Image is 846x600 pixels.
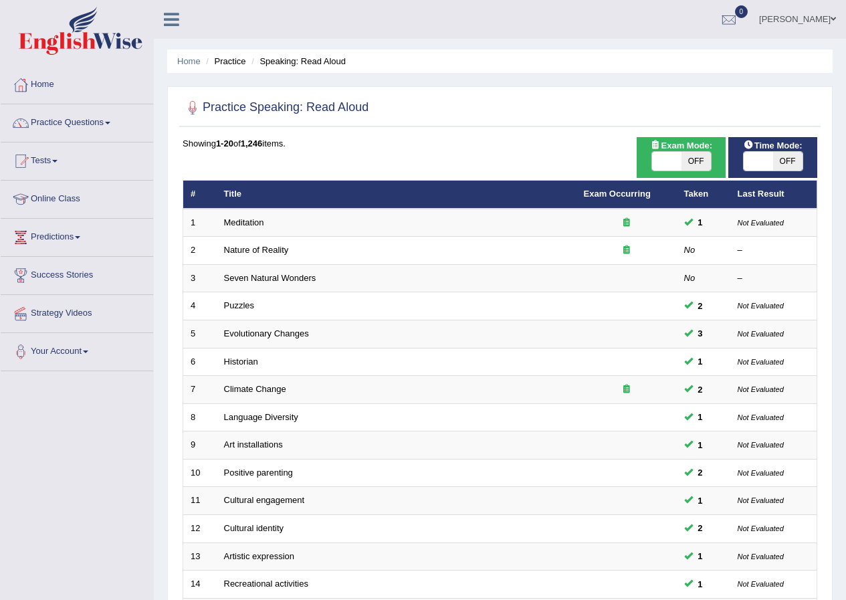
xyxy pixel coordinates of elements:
[216,138,233,148] b: 1-20
[183,320,217,348] td: 5
[693,355,708,369] span: You can still take this question
[738,553,784,561] small: Not Evaluated
[183,237,217,265] td: 2
[738,580,784,588] small: Not Evaluated
[738,330,784,338] small: Not Evaluated
[1,142,153,176] a: Tests
[183,209,217,237] td: 1
[183,542,217,571] td: 13
[224,412,298,422] a: Language Diversity
[183,292,217,320] td: 4
[738,413,784,421] small: Not Evaluated
[738,219,784,227] small: Not Evaluated
[637,137,726,178] div: Show exams occurring in exams
[224,300,255,310] a: Puzzles
[224,217,264,227] a: Meditation
[1,295,153,328] a: Strategy Videos
[224,357,258,367] a: Historian
[693,410,708,424] span: You can still take this question
[693,549,708,563] span: You can still take this question
[693,438,708,452] span: You can still take this question
[738,138,808,153] span: Time Mode:
[224,579,308,589] a: Recreational activities
[773,152,803,171] span: OFF
[217,181,576,209] th: Title
[183,459,217,487] td: 10
[1,181,153,214] a: Online Class
[177,56,201,66] a: Home
[738,469,784,477] small: Not Evaluated
[738,244,810,257] div: –
[183,571,217,599] td: 14
[684,273,696,283] em: No
[738,441,784,449] small: Not Evaluated
[730,181,817,209] th: Last Result
[693,383,708,397] span: You can still take this question
[1,333,153,367] a: Your Account
[738,302,784,310] small: Not Evaluated
[584,244,669,257] div: Exam occurring question
[645,138,718,153] span: Exam Mode:
[738,496,784,504] small: Not Evaluated
[224,523,284,533] a: Cultural identity
[224,495,305,505] a: Cultural engagement
[183,487,217,515] td: 11
[738,385,784,393] small: Not Evaluated
[183,348,217,376] td: 6
[584,217,669,229] div: Exam occurring question
[738,524,784,532] small: Not Evaluated
[693,466,708,480] span: You can still take this question
[735,5,748,18] span: 0
[738,358,784,366] small: Not Evaluated
[693,577,708,591] span: You can still take this question
[183,514,217,542] td: 12
[693,521,708,535] span: You can still take this question
[183,431,217,460] td: 9
[693,215,708,229] span: You can still take this question
[203,55,245,68] li: Practice
[183,98,368,118] h2: Practice Speaking: Read Aloud
[224,384,286,394] a: Climate Change
[241,138,263,148] b: 1,246
[584,189,651,199] a: Exam Occurring
[677,181,730,209] th: Taken
[183,403,217,431] td: 8
[1,219,153,252] a: Predictions
[1,66,153,100] a: Home
[738,272,810,285] div: –
[183,181,217,209] th: #
[693,299,708,313] span: You can still take this question
[224,245,289,255] a: Nature of Reality
[224,273,316,283] a: Seven Natural Wonders
[224,328,309,338] a: Evolutionary Changes
[183,376,217,404] td: 7
[183,264,217,292] td: 3
[224,439,283,449] a: Art installations
[224,551,294,561] a: Artistic expression
[693,326,708,340] span: You can still take this question
[693,494,708,508] span: You can still take this question
[684,245,696,255] em: No
[1,257,153,290] a: Success Stories
[248,55,346,68] li: Speaking: Read Aloud
[183,137,817,150] div: Showing of items.
[584,383,669,396] div: Exam occurring question
[1,104,153,138] a: Practice Questions
[224,468,293,478] a: Positive parenting
[681,152,711,171] span: OFF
